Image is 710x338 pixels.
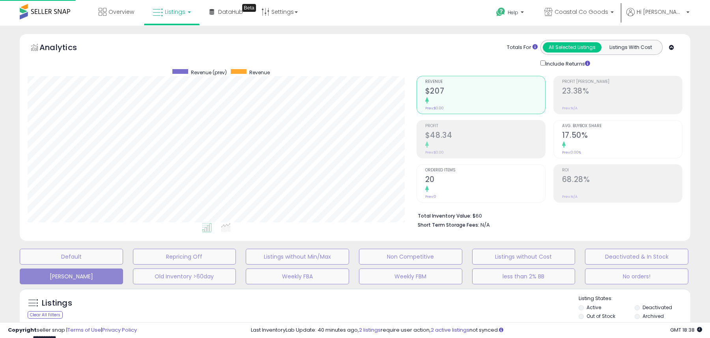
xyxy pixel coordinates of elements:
small: Prev: 0 [425,194,436,199]
span: Coastal Co Goods [555,8,608,16]
small: Prev: $0.00 [425,150,444,155]
button: Weekly FBM [359,269,462,284]
div: seller snap | | [8,327,137,334]
small: Prev: N/A [562,106,577,111]
a: Help [490,1,532,26]
h2: 17.50% [562,131,682,141]
span: N/A [480,221,490,229]
h2: $48.34 [425,131,545,141]
span: ROI [562,168,682,173]
small: Prev: 0.00% [562,150,581,155]
small: Prev: N/A [562,194,577,199]
span: Profit [425,124,545,128]
div: Tooltip anchor [242,4,256,12]
button: [PERSON_NAME] [20,269,123,284]
button: Old Inventory >60day [133,269,236,284]
button: Non Competitive [359,249,462,265]
span: DataHub [218,8,243,16]
span: Help [508,9,518,16]
span: Overview [108,8,134,16]
button: less than 2% BB [472,269,575,284]
span: Listings [165,8,185,16]
button: Weekly FBA [246,269,349,284]
button: Deactivated & In Stock [585,249,688,265]
span: Profit [PERSON_NAME] [562,80,682,84]
h5: Analytics [39,42,92,55]
li: $60 [418,210,676,220]
strong: Copyright [8,326,37,334]
h2: 23.38% [562,86,682,97]
div: Include Returns [534,59,600,68]
button: Repricing Off [133,249,236,265]
span: Revenue [249,69,270,76]
span: Hi [PERSON_NAME] [637,8,684,16]
span: Revenue [425,80,545,84]
div: Totals For [507,44,538,51]
button: Default [20,249,123,265]
h2: 20 [425,175,545,186]
small: Prev: $0.00 [425,106,444,111]
b: Short Term Storage Fees: [418,222,479,228]
button: All Selected Listings [543,42,602,53]
span: Ordered Items [425,168,545,173]
button: No orders! [585,269,688,284]
b: Total Inventory Value: [418,212,471,219]
button: Listings without Cost [472,249,575,265]
button: Listings without Min/Max [246,249,349,265]
h2: 68.28% [562,175,682,186]
span: Revenue (prev) [191,69,227,76]
h2: $207 [425,86,545,97]
button: Listings With Cost [601,42,660,53]
span: Avg. Buybox Share [562,124,682,128]
a: Hi [PERSON_NAME] [626,8,689,26]
i: Get Help [496,7,506,17]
